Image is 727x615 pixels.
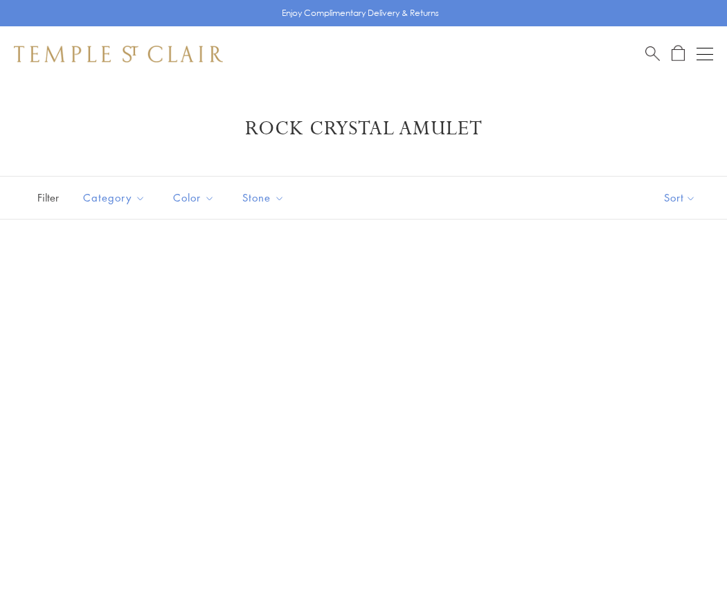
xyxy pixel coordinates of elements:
[166,189,225,206] span: Color
[697,46,713,62] button: Open navigation
[232,182,295,213] button: Stone
[282,6,439,20] p: Enjoy Complimentary Delivery & Returns
[235,189,295,206] span: Stone
[76,189,156,206] span: Category
[163,182,225,213] button: Color
[35,116,692,141] h1: Rock Crystal Amulet
[645,45,660,62] a: Search
[73,182,156,213] button: Category
[633,177,727,219] button: Show sort by
[672,45,685,62] a: Open Shopping Bag
[14,46,223,62] img: Temple St. Clair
